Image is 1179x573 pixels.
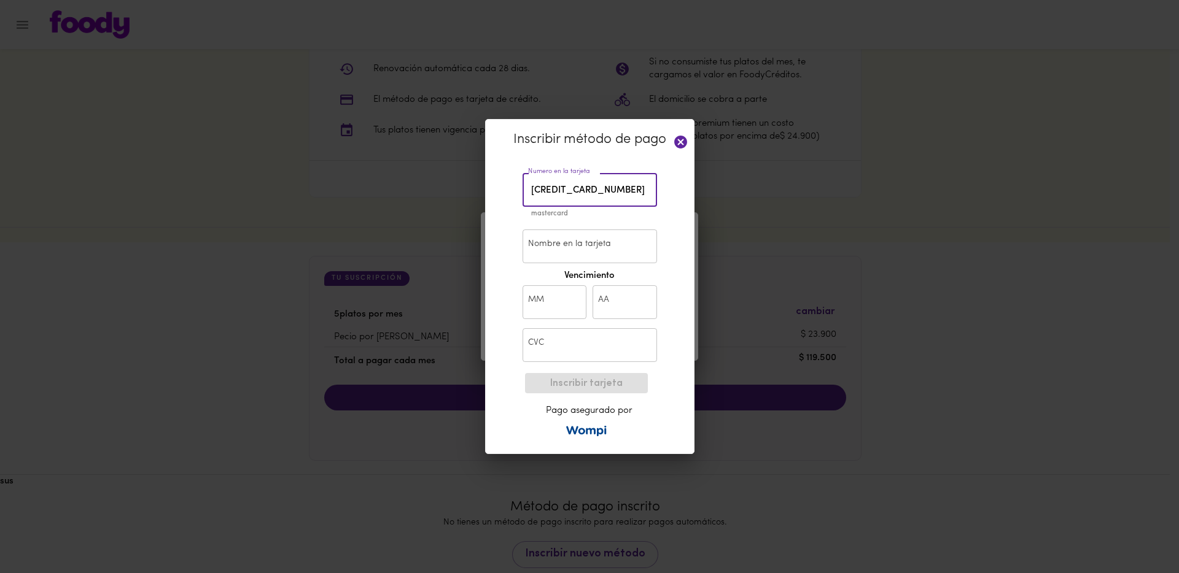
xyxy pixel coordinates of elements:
[530,404,648,417] p: Pago asegurado por
[531,209,666,220] p: mastercard
[1108,502,1167,561] iframe: Messagebird Livechat Widget
[565,426,608,436] img: Wompi logo
[519,269,660,282] label: Vencimiento
[500,129,679,150] p: Inscribir método de pago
